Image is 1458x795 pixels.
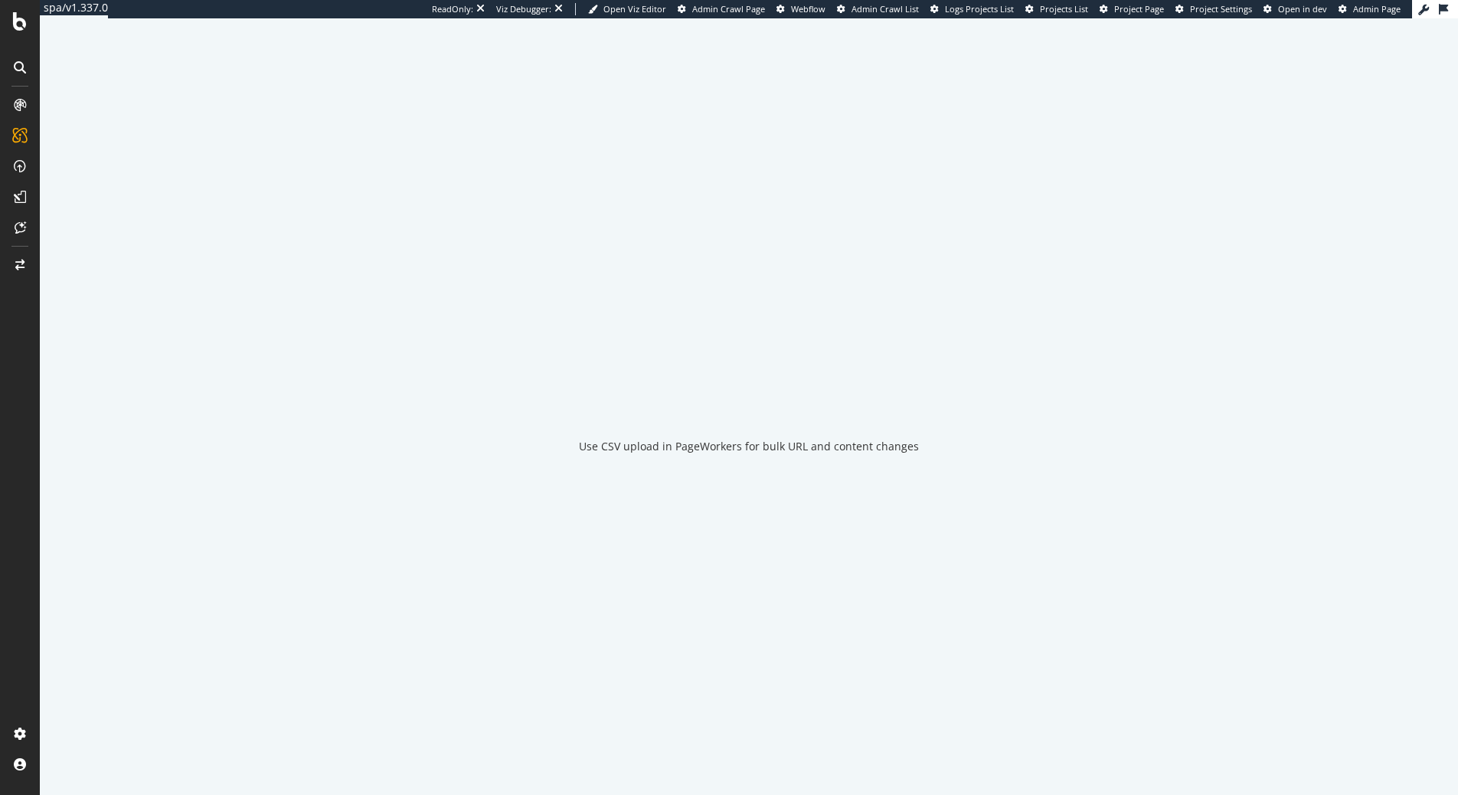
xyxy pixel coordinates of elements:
span: Open Viz Editor [603,3,666,15]
div: Use CSV upload in PageWorkers for bulk URL and content changes [579,439,919,454]
a: Admin Page [1339,3,1401,15]
a: Open in dev [1263,3,1327,15]
span: Webflow [791,3,825,15]
span: Logs Projects List [945,3,1014,15]
span: Projects List [1040,3,1088,15]
span: Project Page [1114,3,1164,15]
a: Admin Crawl Page [678,3,765,15]
a: Project Settings [1175,3,1252,15]
div: Viz Debugger: [496,3,551,15]
span: Admin Crawl Page [692,3,765,15]
a: Logs Projects List [930,3,1014,15]
a: Open Viz Editor [588,3,666,15]
span: Admin Crawl List [852,3,919,15]
a: Admin Crawl List [837,3,919,15]
a: Projects List [1025,3,1088,15]
span: Open in dev [1278,3,1327,15]
a: Webflow [776,3,825,15]
span: Admin Page [1353,3,1401,15]
span: Project Settings [1190,3,1252,15]
div: ReadOnly: [432,3,473,15]
div: animation [694,359,804,414]
a: Project Page [1100,3,1164,15]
